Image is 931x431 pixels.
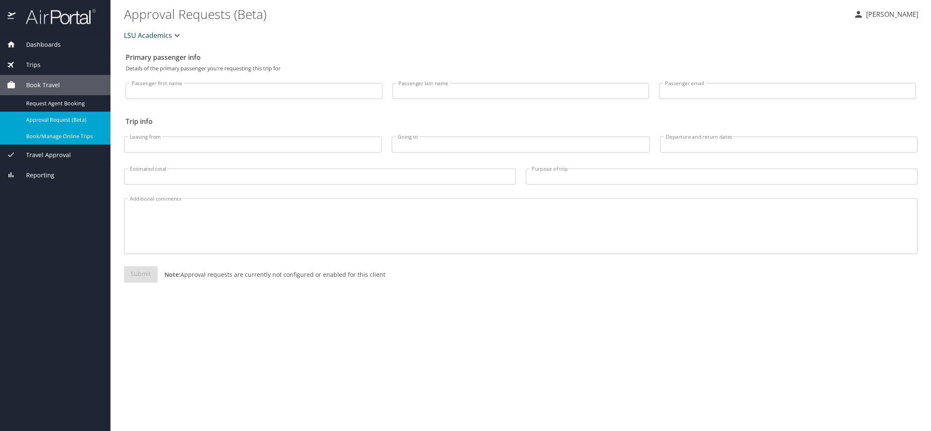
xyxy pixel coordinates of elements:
[16,60,40,70] span: Trips
[124,1,847,27] h1: Approval Requests (Beta)
[16,8,96,25] img: airportal-logo.png
[16,40,61,49] span: Dashboards
[121,27,186,44] button: LSU Academics
[864,9,918,19] p: [PERSON_NAME]
[16,150,71,160] span: Travel Approval
[126,66,916,71] p: Details of the primary passenger you're requesting this trip for
[850,7,922,22] button: [PERSON_NAME]
[164,270,180,278] strong: Note:
[124,29,172,41] span: LSU Academics
[16,80,60,90] span: Book Travel
[26,99,100,107] span: Request Agent Booking
[26,116,100,124] span: Approval Request (Beta)
[126,115,916,128] h2: Trip info
[158,270,385,279] p: Approval requests are currently not configured or enabled for this client
[126,51,916,64] h2: Primary passenger info
[8,8,16,25] img: icon-airportal.png
[16,171,54,180] span: Reporting
[26,132,100,140] span: Book/Manage Online Trips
